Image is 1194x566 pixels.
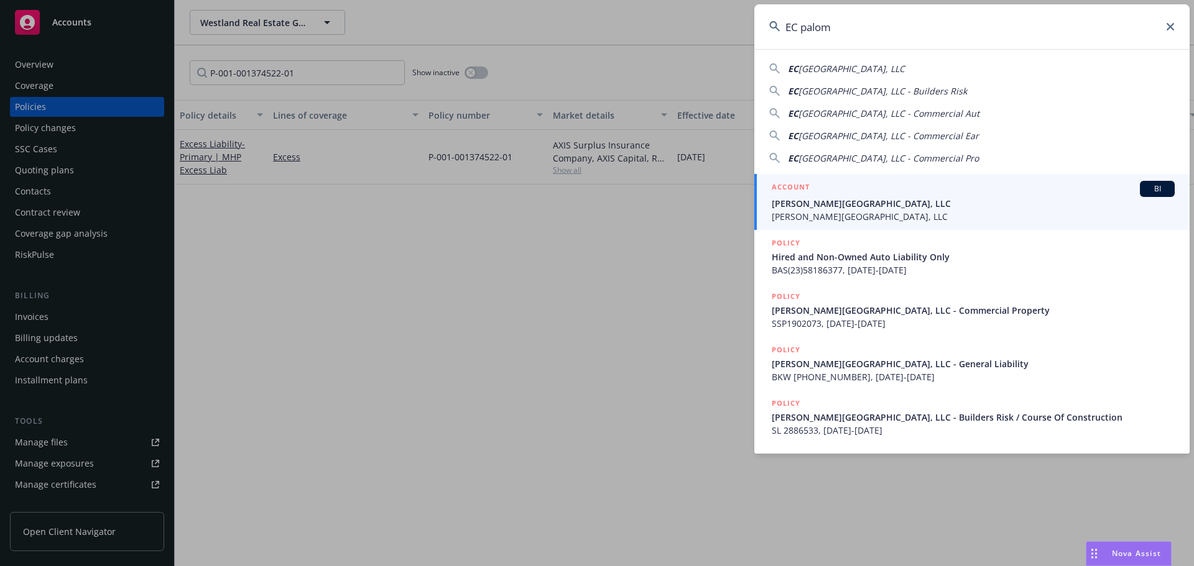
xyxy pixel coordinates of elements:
[1086,541,1172,566] button: Nova Assist
[772,304,1175,317] span: [PERSON_NAME][GEOGRAPHIC_DATA], LLC - Commercial Property
[788,85,798,97] span: EC
[754,4,1190,49] input: Search...
[772,250,1175,263] span: Hired and Non-Owned Auto Liability Only
[772,317,1175,330] span: SSP1902073, [DATE]-[DATE]
[772,397,800,409] h5: POLICY
[798,63,905,75] span: [GEOGRAPHIC_DATA], LLC
[754,337,1190,390] a: POLICY[PERSON_NAME][GEOGRAPHIC_DATA], LLC - General LiabilityBKW [PHONE_NUMBER], [DATE]-[DATE]
[798,152,979,164] span: [GEOGRAPHIC_DATA], LLC - Commercial Pro
[788,130,798,142] span: EC
[788,63,798,75] span: EC
[772,210,1175,223] span: [PERSON_NAME][GEOGRAPHIC_DATA], LLC
[772,450,800,463] h5: POLICY
[1112,548,1161,559] span: Nova Assist
[772,344,800,356] h5: POLICY
[772,290,800,303] h5: POLICY
[772,424,1175,437] span: SL 2886533, [DATE]-[DATE]
[772,237,800,249] h5: POLICY
[788,107,798,119] span: EC
[754,230,1190,283] a: POLICYHired and Non-Owned Auto Liability OnlyBAS(23)58186377, [DATE]-[DATE]
[1086,542,1102,565] div: Drag to move
[772,357,1175,370] span: [PERSON_NAME][GEOGRAPHIC_DATA], LLC - General Liability
[754,283,1190,337] a: POLICY[PERSON_NAME][GEOGRAPHIC_DATA], LLC - Commercial PropertySSP1902073, [DATE]-[DATE]
[772,197,1175,210] span: [PERSON_NAME][GEOGRAPHIC_DATA], LLC
[754,390,1190,444] a: POLICY[PERSON_NAME][GEOGRAPHIC_DATA], LLC - Builders Risk / Course Of ConstructionSL 2886533, [DA...
[772,370,1175,383] span: BKW [PHONE_NUMBER], [DATE]-[DATE]
[754,444,1190,497] a: POLICY
[772,263,1175,276] span: BAS(23)58186377, [DATE]-[DATE]
[798,130,979,142] span: [GEOGRAPHIC_DATA], LLC - Commercial Ear
[788,152,798,164] span: EC
[798,107,979,119] span: [GEOGRAPHIC_DATA], LLC - Commercial Aut
[772,181,810,196] h5: ACCOUNT
[798,85,967,97] span: [GEOGRAPHIC_DATA], LLC - Builders Risk
[754,174,1190,230] a: ACCOUNTBI[PERSON_NAME][GEOGRAPHIC_DATA], LLC[PERSON_NAME][GEOGRAPHIC_DATA], LLC
[1145,183,1170,194] span: BI
[772,411,1175,424] span: [PERSON_NAME][GEOGRAPHIC_DATA], LLC - Builders Risk / Course Of Construction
